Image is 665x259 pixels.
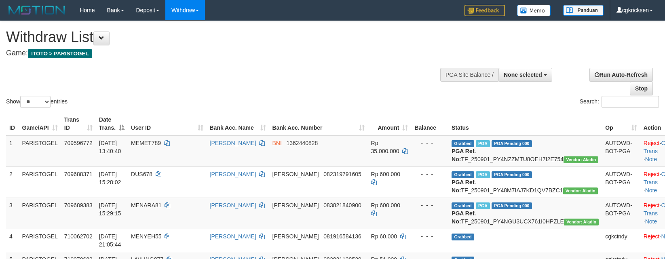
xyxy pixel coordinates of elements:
td: AUTOWD-BOT-PGA [602,166,640,198]
a: Reject [644,202,660,208]
label: Show entries [6,96,68,108]
td: PARISTOGEL [19,229,61,252]
span: BNI [272,140,282,146]
td: 1 [6,135,19,167]
span: Grabbed [452,202,474,209]
a: Note [645,156,657,162]
span: None selected [504,72,542,78]
th: Trans ID: activate to sort column ascending [61,112,96,135]
td: PARISTOGEL [19,135,61,167]
span: Vendor URL: https://payment4.1velocity.biz [563,187,598,194]
span: Marked by cgkricksen [476,171,490,178]
span: [DATE] 13:40:40 [99,140,121,154]
span: MEMET789 [131,140,161,146]
a: Note [645,187,657,194]
img: MOTION_logo.png [6,4,68,16]
span: Rp 35.000.000 [371,140,399,154]
span: Vendor URL: https://payment4.1velocity.biz [564,219,599,225]
th: Amount: activate to sort column ascending [368,112,412,135]
a: Reject [644,171,660,177]
span: [PERSON_NAME] [272,202,319,208]
th: Bank Acc. Name: activate to sort column ascending [207,112,269,135]
a: Stop [630,82,653,95]
h4: Game: [6,49,435,57]
span: [PERSON_NAME] [272,171,319,177]
th: Game/API: activate to sort column ascending [19,112,61,135]
img: Feedback.jpg [464,5,505,16]
span: Copy 1362440828 to clipboard [287,140,318,146]
span: [PERSON_NAME] [272,233,319,240]
b: PGA Ref. No: [452,148,476,162]
div: - - - [414,170,445,178]
td: 2 [6,166,19,198]
td: PARISTOGEL [19,166,61,198]
th: User ID: activate to sort column ascending [128,112,206,135]
span: MENARA81 [131,202,161,208]
a: Note [645,218,657,225]
a: Reject [644,233,660,240]
span: PGA Pending [492,202,532,209]
span: Copy 082319791605 to clipboard [323,171,361,177]
th: Balance [411,112,448,135]
span: PGA Pending [492,140,532,147]
select: Showentries [20,96,51,108]
th: Op: activate to sort column ascending [602,112,640,135]
h1: Withdraw List [6,29,435,45]
div: PGA Site Balance / [440,68,498,82]
span: 709596772 [64,140,93,146]
span: ITOTO > PARISTOGEL [28,49,92,58]
span: 710062702 [64,233,93,240]
span: Vendor URL: https://payment4.1velocity.biz [564,156,598,163]
span: [DATE] 15:29:15 [99,202,121,217]
td: TF_250901_PY48M7IAJ7KD1QV7BZC1 [448,166,602,198]
td: AUTOWD-BOT-PGA [602,135,640,167]
span: Grabbed [452,140,474,147]
span: [DATE] 15:28:02 [99,171,121,185]
a: Run Auto-Refresh [589,68,653,82]
div: - - - [414,139,445,147]
button: None selected [498,68,552,82]
td: 4 [6,229,19,252]
input: Search: [602,96,659,108]
span: Marked by cgkricksen [476,202,490,209]
td: 3 [6,198,19,229]
span: Copy 083821840900 to clipboard [323,202,361,208]
a: [PERSON_NAME] [210,233,256,240]
td: TF_250901_PY4NZZMTU8OEH7I2E754 [448,135,602,167]
span: [DATE] 21:05:44 [99,233,121,248]
b: PGA Ref. No: [452,210,476,225]
span: 709688371 [64,171,93,177]
label: Search: [580,96,659,108]
b: PGA Ref. No: [452,179,476,194]
td: cgkcindy [602,229,640,252]
td: TF_250901_PY4NGU3UCX761I0HPZLE [448,198,602,229]
span: PGA Pending [492,171,532,178]
span: Rp 600.000 [371,202,400,208]
td: AUTOWD-BOT-PGA [602,198,640,229]
th: Bank Acc. Number: activate to sort column ascending [269,112,368,135]
td: PARISTOGEL [19,198,61,229]
span: Grabbed [452,171,474,178]
span: Marked by cgkricksen [476,140,490,147]
img: panduan.png [563,5,604,16]
div: - - - [414,232,445,240]
a: [PERSON_NAME] [210,171,256,177]
a: [PERSON_NAME] [210,202,256,208]
a: [PERSON_NAME] [210,140,256,146]
span: 709689383 [64,202,93,208]
span: Rp 600.000 [371,171,400,177]
th: Status [448,112,602,135]
span: Grabbed [452,234,474,240]
th: ID [6,112,19,135]
span: MENYEH55 [131,233,161,240]
img: Button%20Memo.svg [517,5,551,16]
span: Copy 081916584136 to clipboard [323,233,361,240]
span: DUS678 [131,171,152,177]
div: - - - [414,201,445,209]
th: Date Trans.: activate to sort column descending [96,112,128,135]
span: Rp 60.000 [371,233,397,240]
a: Reject [644,140,660,146]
